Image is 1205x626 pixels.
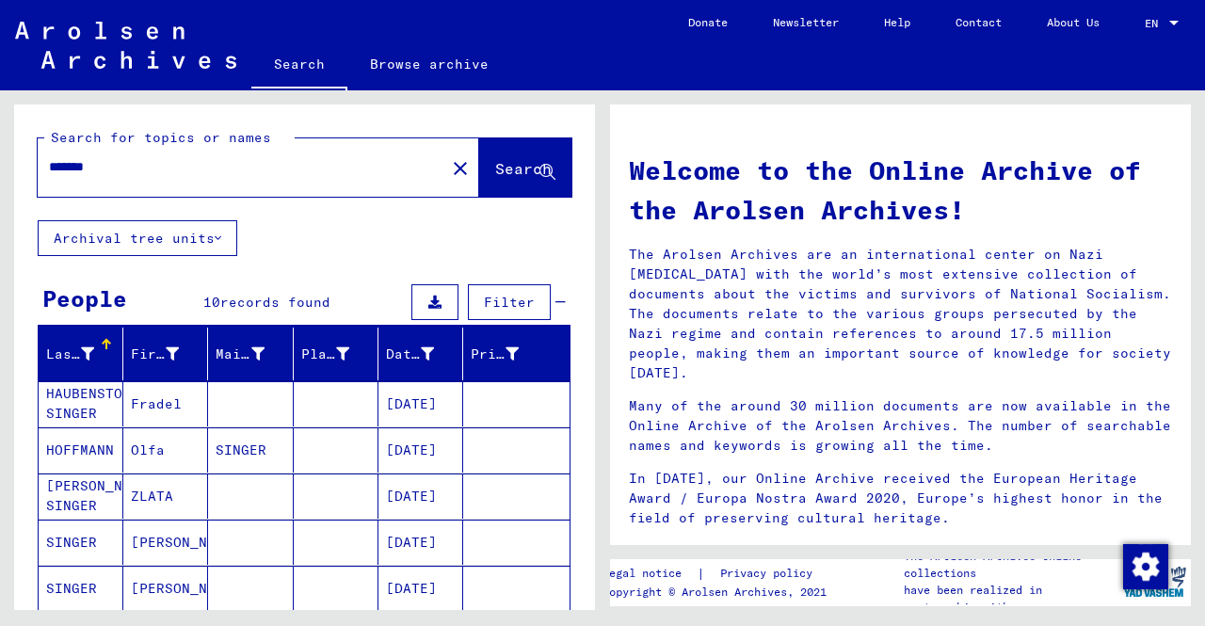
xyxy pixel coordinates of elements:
a: Browse archive [347,41,511,87]
mat-header-cell: Date of Birth [378,328,463,380]
img: yv_logo.png [1119,558,1190,605]
div: First Name [131,339,207,369]
p: The Arolsen Archives online collections [904,548,1118,582]
mat-cell: [DATE] [378,427,463,473]
div: Prisoner # [471,339,547,369]
mat-cell: HAUBENSTOCH SINGER [39,381,123,426]
mat-cell: HOFFMANN [39,427,123,473]
mat-cell: ZLATA [123,474,208,519]
a: Privacy policy [705,564,835,584]
a: Legal notice [602,564,697,584]
button: Archival tree units [38,220,237,256]
div: Maiden Name [216,339,292,369]
button: Clear [442,149,479,186]
p: In [DATE], our Online Archive received the European Heritage Award / Europa Nostra Award 2020, Eu... [629,469,1172,528]
mat-cell: Fradel [123,381,208,426]
div: Last Name [46,345,94,364]
div: People [42,281,127,315]
p: The Arolsen Archives are an international center on Nazi [MEDICAL_DATA] with the world’s most ext... [629,245,1172,383]
div: Place of Birth [301,339,378,369]
mat-cell: SINGER [39,566,123,611]
mat-header-cell: Prisoner # [463,328,570,380]
mat-icon: close [449,157,472,180]
mat-cell: [PERSON_NAME] SINGER [39,474,123,519]
span: Filter [484,294,535,311]
mat-cell: SINGER [39,520,123,565]
h1: Welcome to the Online Archive of the Arolsen Archives! [629,151,1172,230]
a: Search [251,41,347,90]
div: Date of Birth [386,339,462,369]
p: Many of the around 30 million documents are now available in the Online Archive of the Arolsen Ar... [629,396,1172,456]
div: Prisoner # [471,345,519,364]
img: Arolsen_neg.svg [15,22,236,69]
mat-header-cell: Maiden Name [208,328,293,380]
div: First Name [131,345,179,364]
div: Maiden Name [216,345,264,364]
span: records found [220,294,330,311]
mat-header-cell: Last Name [39,328,123,380]
div: | [602,564,835,584]
mat-cell: [PERSON_NAME] [123,566,208,611]
span: 10 [203,294,220,311]
div: Last Name [46,339,122,369]
img: Change consent [1123,544,1168,589]
mat-label: Search for topics or names [51,129,271,146]
mat-cell: [DATE] [378,566,463,611]
mat-header-cell: Place of Birth [294,328,378,380]
button: Search [479,138,571,197]
mat-cell: SINGER [208,427,293,473]
mat-cell: [PERSON_NAME] [123,520,208,565]
span: EN [1145,17,1165,30]
p: have been realized in partnership with [904,582,1118,616]
div: Place of Birth [301,345,349,364]
mat-cell: Olfa [123,427,208,473]
button: Filter [468,284,551,320]
div: Date of Birth [386,345,434,364]
p: Copyright © Arolsen Archives, 2021 [602,584,835,601]
mat-cell: [DATE] [378,474,463,519]
span: Search [495,159,552,178]
mat-cell: [DATE] [378,520,463,565]
mat-cell: [DATE] [378,381,463,426]
mat-header-cell: First Name [123,328,208,380]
